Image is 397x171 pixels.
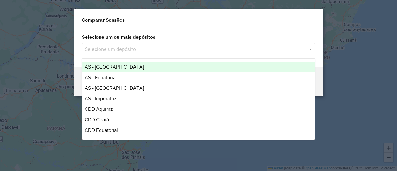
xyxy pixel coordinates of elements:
[85,106,113,112] span: CDD Aquiraz
[82,16,125,24] h4: Comparar Sessões
[78,31,319,43] label: Selecione um ou mais depósitos
[85,75,117,80] span: AS - Equatorial
[85,85,144,91] span: AS - [GEOGRAPHIC_DATA]
[85,64,144,70] span: AS - [GEOGRAPHIC_DATA]
[85,128,118,133] span: CDD Equatorial
[85,96,117,101] span: AS - Imperatriz
[82,58,315,140] ng-dropdown-panel: Options list
[85,117,109,122] span: CDD Ceará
